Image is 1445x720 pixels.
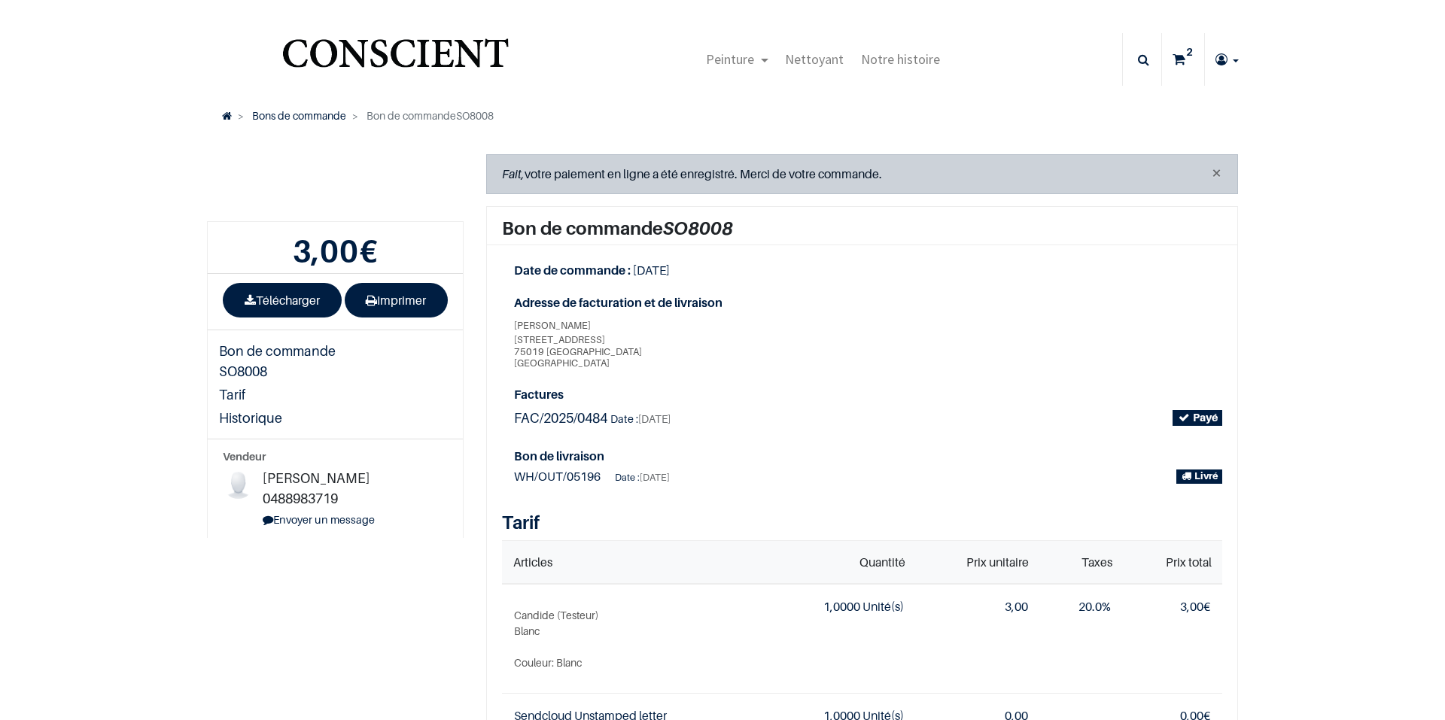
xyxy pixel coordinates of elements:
span: Notre histoire [861,50,940,68]
a: Bon de commande SO8008 [208,339,358,383]
span: 20.0% [1078,599,1111,614]
a: 2 [1162,33,1204,86]
a: Peinture [698,33,777,86]
em: SO8008 [663,217,733,239]
span: Taxes [1081,554,1112,570]
b: Livré [1194,470,1218,482]
div: Date : [610,411,671,427]
button: Annuler [1211,164,1222,182]
strong: Date de commande : [514,263,631,278]
span: 3,00 [1180,599,1203,614]
h2: Bon de commande [502,219,1222,238]
img: Contact [223,468,254,499]
strong: Adresse de facturation et de livraison [514,293,856,313]
a: Bons de commande [252,109,346,122]
a: Envoyer un message [263,513,375,526]
span: [PERSON_NAME] [514,319,591,331]
a: Historique [208,406,358,430]
span: [DATE] [633,263,670,278]
span: votre paiement en ligne a été enregistré. Merci de votre commande. [502,166,882,181]
span: 1,0000 [823,599,860,614]
div: Date : [615,469,670,486]
span: Peinture [706,50,754,68]
th: Articles [502,541,762,584]
a: Tarif [208,383,358,406]
b: Payé [1193,411,1218,424]
span: Nettoyant [785,50,844,68]
a: Candide (Testeur)Blanc Couleur: Blanc [514,607,750,670]
a: WH/OUT/05196 [514,469,603,484]
h3: Tarif [502,511,1222,534]
a: FAC/2025/0484 [514,410,610,426]
sup: 2 [1182,44,1197,59]
strong: Factures [514,384,1222,405]
th: Quantité [762,541,916,584]
a: Imprimer [345,283,449,317]
span: € [1180,599,1210,614]
i: Fait, [502,166,525,181]
span: FAC/2025/0484 [514,410,607,426]
span: [PERSON_NAME] [263,470,370,486]
p: Candide (Testeur) Blanc Couleur: Blanc [514,607,750,670]
b: € [293,232,379,269]
strong: Bon de livraison [514,448,604,463]
img: Conscient [279,30,512,90]
li: SO8008 [346,108,494,124]
span: [DATE] [638,412,671,425]
th: Prix unitaire [916,541,1039,584]
a: Télécharger [223,283,342,317]
a: Logo of Conscient [279,30,512,90]
span: Bon de commande [367,109,456,122]
span: 0488983719 [263,491,338,506]
span: [DATE] [640,472,670,483]
div: 3,00 [928,597,1027,617]
a: Accueil [222,109,232,122]
strong: Vendeur [223,450,266,463]
span: Prix total [1166,554,1212,570]
span: Unité(s) [862,599,904,614]
span: 3,00 [293,232,359,269]
span: WH/OUT/05196 [514,469,601,484]
span: [STREET_ADDRESS] 75019 [GEOGRAPHIC_DATA] [GEOGRAPHIC_DATA] [514,334,856,369]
